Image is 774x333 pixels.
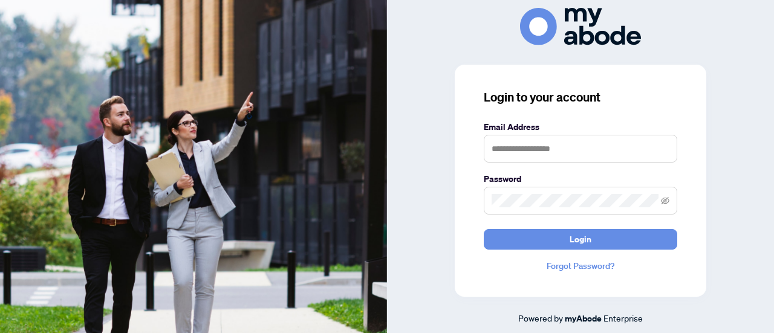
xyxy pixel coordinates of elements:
span: Login [570,230,591,249]
span: Powered by [518,312,563,323]
h3: Login to your account [484,89,677,106]
img: ma-logo [520,8,641,45]
button: Login [484,229,677,250]
a: Forgot Password? [484,259,677,273]
span: Enterprise [603,312,643,323]
label: Password [484,172,677,186]
label: Email Address [484,120,677,134]
span: eye-invisible [661,196,669,205]
a: myAbode [565,312,602,325]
